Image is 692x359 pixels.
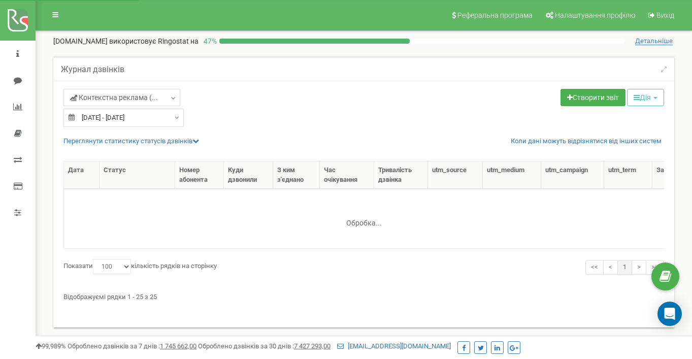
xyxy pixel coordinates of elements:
a: > [632,260,646,275]
h5: Журнал дзвінків [61,65,124,74]
th: Дата [64,161,100,189]
a: 1 [617,260,632,275]
span: Контекстна реклама (... [70,92,158,103]
th: utm_mеdium [483,161,541,189]
a: >> [646,260,664,275]
div: Open Intercom Messenger [657,302,682,326]
a: << [585,260,604,275]
a: [EMAIL_ADDRESS][DOMAIN_NAME] [337,342,451,350]
span: Налаштування профілю [555,11,635,19]
th: З ким з'єднано [273,161,320,189]
th: utm_sourcе [428,161,482,189]
th: Час очікування [320,161,374,189]
img: ringostat logo [8,9,28,31]
th: Куди дзвонили [224,161,274,189]
a: Контекстна реклама (... [63,89,180,106]
a: Коли дані можуть відрізнятися вiд інших систем [511,137,662,146]
span: використовує Ringostat на [109,37,199,45]
span: 99,989% [36,342,66,350]
span: Оброблено дзвінків за 30 днів : [198,342,331,350]
span: Вихід [656,11,674,19]
u: 7 427 293,00 [294,342,331,350]
th: Тривалість дзвінка [374,161,429,189]
div: Відображуємі рядки 1 - 25 з 25 [63,288,664,302]
span: Оброблено дзвінків за 7 днів : [68,342,196,350]
button: Дія [627,89,664,106]
label: Показати кількість рядків на сторінку [63,259,217,274]
span: Реферальна програма [457,11,533,19]
span: Детальніше [635,37,673,45]
a: Створити звіт [561,89,625,106]
th: utm_tеrm [604,161,652,189]
select: Показатикількість рядків на сторінку [93,259,131,274]
a: < [603,260,618,275]
p: 47 % [199,36,219,46]
th: utm_cаmpaign [541,161,605,189]
th: Статус [100,161,175,189]
p: [DOMAIN_NAME] [53,36,199,46]
a: Переглянути статистику статусів дзвінків [63,137,199,145]
div: Обробка... [301,211,427,226]
th: Номер абонента [175,161,224,189]
u: 1 745 662,00 [160,342,196,350]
